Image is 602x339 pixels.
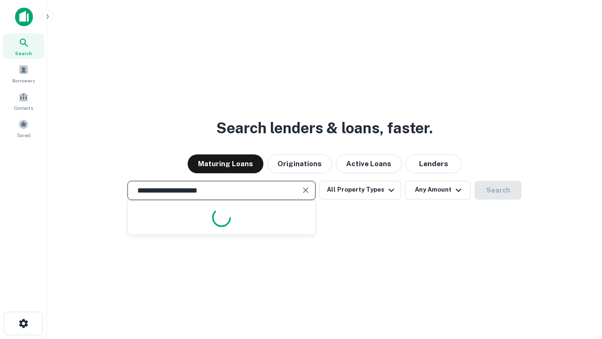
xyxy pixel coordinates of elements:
[3,33,44,59] a: Search
[3,115,44,141] a: Saved
[15,8,33,26] img: capitalize-icon.png
[299,184,312,197] button: Clear
[555,264,602,309] iframe: Chat Widget
[188,154,263,173] button: Maturing Loans
[336,154,402,173] button: Active Loans
[267,154,332,173] button: Originations
[3,61,44,86] a: Borrowers
[15,49,32,57] span: Search
[405,154,462,173] button: Lenders
[319,181,401,200] button: All Property Types
[17,131,31,139] span: Saved
[14,104,33,112] span: Contacts
[3,88,44,113] a: Contacts
[405,181,471,200] button: Any Amount
[12,77,35,84] span: Borrowers
[216,117,433,139] h3: Search lenders & loans, faster.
